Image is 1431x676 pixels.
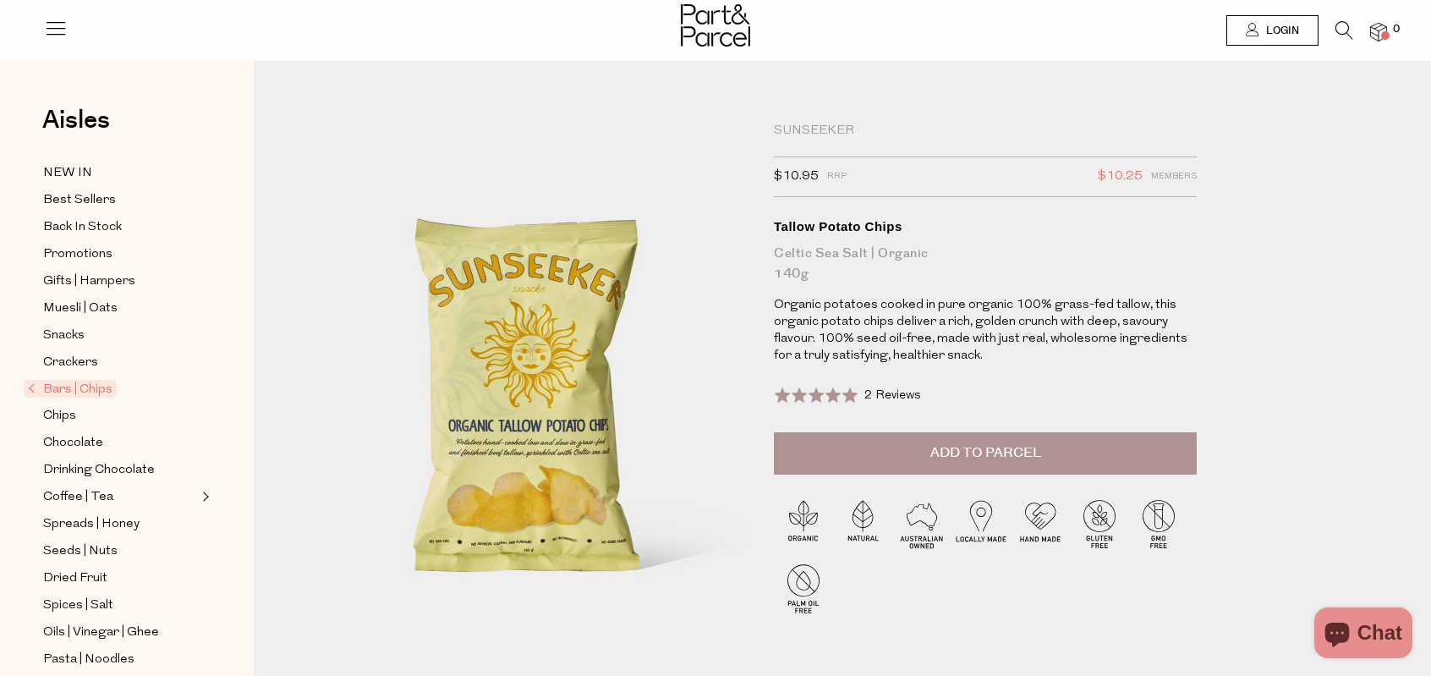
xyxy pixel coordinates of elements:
[43,514,140,535] span: Spreads | Honey
[774,123,1197,140] div: Sunseeker
[930,443,1041,463] span: Add to Parcel
[43,649,197,670] a: Pasta | Noodles
[1011,494,1070,553] img: P_P-ICONS-Live_Bec_V11_Handmade.svg
[43,190,197,211] a: Best Sellers
[833,494,892,553] img: P_P-ICONS-Live_Bec_V11_Natural.svg
[774,297,1197,365] p: Organic potatoes cooked in pure organic 100% grass-fed tallow, this organic potato chips deliver ...
[43,298,197,319] a: Muesli | Oats
[774,432,1197,475] button: Add to Parcel
[774,166,819,188] span: $10.95
[43,245,112,265] span: Promotions
[1389,22,1404,37] span: 0
[43,325,197,346] a: Snacks
[951,494,1011,553] img: P_P-ICONS-Live_Bec_V11_Locally_Made_2.svg
[827,166,847,188] span: RRP
[43,162,197,184] a: NEW IN
[43,459,197,481] a: Drinking Chocolate
[774,218,1197,235] div: Tallow Potato Chips
[43,405,197,426] a: Chips
[43,622,197,643] a: Oils | Vinegar | Ghee
[43,486,197,508] a: Coffee | Tea
[43,595,197,616] a: Spices | Salt
[43,569,107,589] span: Dried Fruit
[774,494,833,553] img: P_P-ICONS-Live_Bec_V11_Organic.svg
[1151,166,1197,188] span: Members
[43,568,197,589] a: Dried Fruit
[1098,166,1143,188] span: $10.25
[43,217,122,238] span: Back In Stock
[43,406,76,426] span: Chips
[43,353,98,373] span: Crackers
[43,163,92,184] span: NEW IN
[43,460,155,481] span: Drinking Chocolate
[1070,494,1129,553] img: P_P-ICONS-Live_Bec_V11_Gluten_Free.svg
[43,352,197,373] a: Crackers
[43,190,116,211] span: Best Sellers
[43,541,197,562] a: Seeds | Nuts
[43,487,113,508] span: Coffee | Tea
[1129,494,1188,553] img: P_P-ICONS-Live_Bec_V11_GMO_Free.svg
[774,558,833,618] img: P_P-ICONS-Live_Bec_V11_Palm_Oil_Free.svg
[43,326,85,346] span: Snacks
[43,244,197,265] a: Promotions
[43,217,197,238] a: Back In Stock
[43,650,134,670] span: Pasta | Noodles
[28,379,197,399] a: Bars | Chips
[43,541,118,562] span: Seeds | Nuts
[198,486,210,507] button: Expand/Collapse Coffee | Tea
[43,432,197,453] a: Chocolate
[43,623,159,643] span: Oils | Vinegar | Ghee
[43,272,135,292] span: Gifts | Hampers
[43,299,118,319] span: Muesli | Oats
[892,494,951,553] img: P_P-ICONS-Live_Bec_V11_Australian_Owned.svg
[864,389,921,402] span: 2 Reviews
[43,433,103,453] span: Chocolate
[24,380,117,398] span: Bars | Chips
[43,271,197,292] a: Gifts | Hampers
[774,244,1197,284] div: Celtic Sea Salt | Organic 140g
[42,107,110,150] a: Aisles
[43,514,197,535] a: Spreads | Honey
[681,4,750,47] img: Part&Parcel
[1226,15,1319,46] a: Login
[1309,607,1417,662] inbox-online-store-chat: Shopify online store chat
[1262,24,1299,38] span: Login
[42,102,110,139] span: Aisles
[1370,23,1387,41] a: 0
[43,596,113,616] span: Spices | Salt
